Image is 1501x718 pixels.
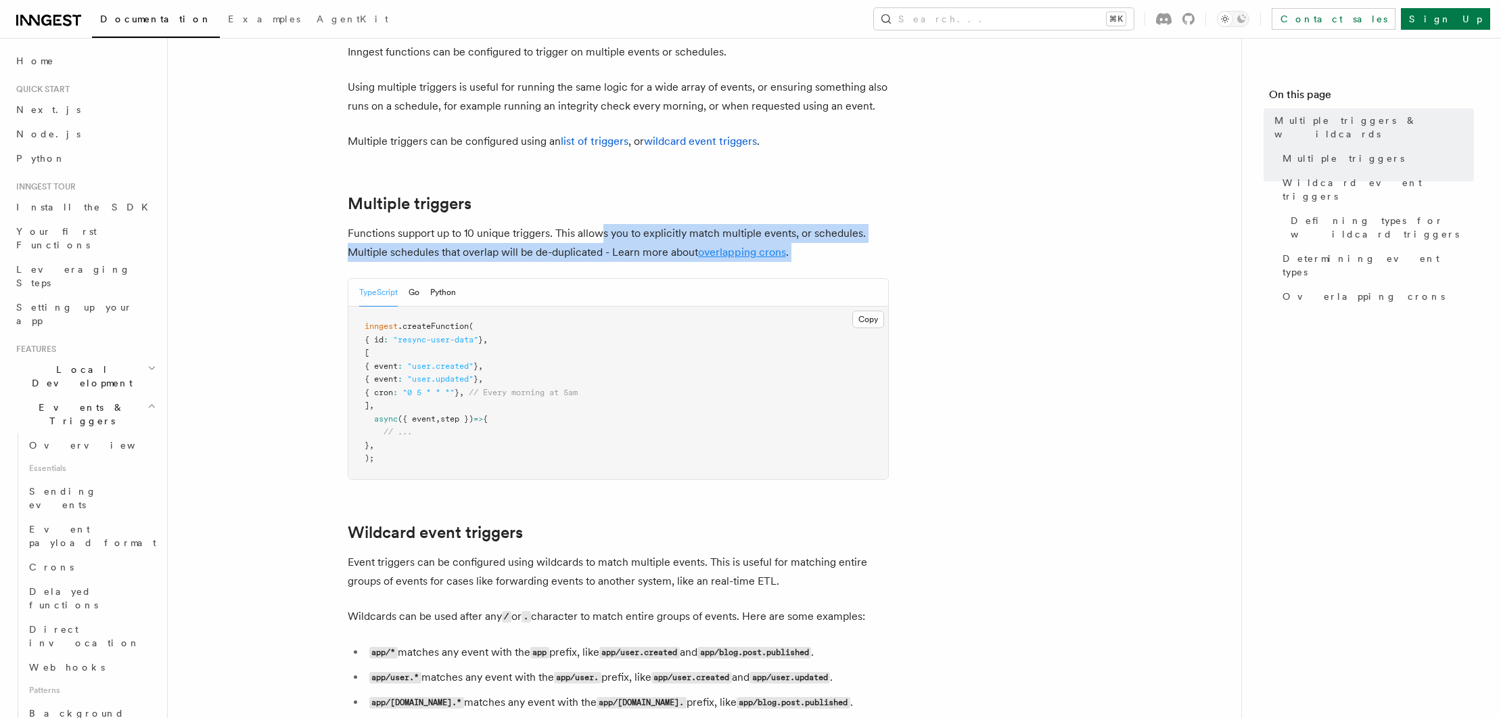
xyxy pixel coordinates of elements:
[348,523,523,542] a: Wildcard event triggers
[11,122,159,146] a: Node.js
[29,562,74,573] span: Crons
[24,479,159,517] a: Sending events
[852,311,884,328] button: Copy
[16,226,97,250] span: Your first Functions
[24,457,159,479] span: Essentials
[1277,246,1474,284] a: Determining event types
[749,672,830,683] code: app/user.updated
[459,388,464,397] span: ,
[16,129,80,139] span: Node.js
[348,553,889,591] p: Event triggers can be configured using wildcards to match multiple events. This is useful for mat...
[1272,8,1395,30] a: Contact sales
[365,453,374,463] span: );
[100,14,212,24] span: Documentation
[11,146,159,171] a: Python
[436,414,440,424] span: ,
[365,374,398,384] span: { event
[365,361,398,371] span: { event
[697,647,811,658] code: app/blog.post.published
[1277,146,1474,171] a: Multiple triggers
[348,78,889,116] p: Using multiple triggers is useful for running the same logic for a wide array of events, or ensur...
[430,279,456,307] button: Python
[11,97,159,122] a: Next.js
[16,302,133,326] span: Setting up your app
[1283,290,1445,303] span: Overlapping crons
[11,401,147,428] span: Events & Triggers
[11,219,159,257] a: Your first Functions
[11,181,76,192] span: Inngest tour
[369,697,464,709] code: app/[DOMAIN_NAME].*
[474,414,483,424] span: =>
[308,4,396,37] a: AgentKit
[369,647,398,658] code: app/*
[29,524,156,548] span: Event payload format
[440,414,474,424] span: step })
[1107,12,1126,26] kbd: ⌘K
[369,441,374,450] span: ,
[11,363,147,390] span: Local Development
[24,679,159,701] span: Patterns
[1277,171,1474,208] a: Wildcard event triggers
[24,617,159,655] a: Direct invocation
[29,662,105,673] span: Webhooks
[11,295,159,333] a: Setting up your app
[348,194,471,213] a: Multiple triggers
[16,104,80,115] span: Next.js
[398,414,436,424] span: ({ event
[561,135,628,148] a: list of triggers
[1277,284,1474,309] a: Overlapping crons
[597,697,687,709] code: app/[DOMAIN_NAME].
[384,335,388,344] span: :
[16,202,156,212] span: Install the SDK
[16,153,66,164] span: Python
[530,647,549,658] code: app
[1401,8,1490,30] a: Sign Up
[407,361,474,371] span: "user.created"
[1217,11,1249,27] button: Toggle dark mode
[29,486,97,510] span: Sending events
[369,401,374,410] span: ,
[369,672,421,683] code: app/user.*
[483,414,488,424] span: {
[478,374,483,384] span: ,
[16,54,54,68] span: Home
[474,374,478,384] span: }
[29,586,98,610] span: Delayed functions
[317,14,388,24] span: AgentKit
[365,335,384,344] span: { id
[1285,208,1474,246] a: Defining types for wildcard triggers
[1269,108,1474,146] a: Multiple triggers & wildcards
[365,388,393,397] span: { cron
[398,374,402,384] span: :
[348,224,889,262] p: Functions support up to 10 unique triggers. This allows you to explicitly match multiple events, ...
[24,433,159,457] a: Overview
[469,388,578,397] span: // Every morning at 5am
[478,361,483,371] span: ,
[1291,214,1474,241] span: Defining types for wildcard triggers
[874,8,1134,30] button: Search...⌘K
[1283,176,1474,203] span: Wildcard event triggers
[11,257,159,295] a: Leveraging Steps
[92,4,220,38] a: Documentation
[348,132,889,151] p: Multiple triggers can be configured using an , or .
[24,555,159,579] a: Crons
[1283,152,1404,165] span: Multiple triggers
[502,611,511,623] code: /
[393,388,398,397] span: :
[409,279,419,307] button: Go
[11,49,159,73] a: Home
[24,655,159,679] a: Webhooks
[348,43,889,62] p: Inngest functions can be configured to trigger on multiple events or schedules.
[474,361,478,371] span: }
[365,668,889,688] li: matches any event with the prefix, like and .
[24,517,159,555] a: Event payload format
[365,348,369,357] span: [
[455,388,459,397] span: }
[11,344,56,355] span: Features
[393,335,478,344] span: "resync-user-data"
[469,321,474,331] span: (
[24,579,159,617] a: Delayed functions
[398,321,469,331] span: .createFunction
[384,427,412,436] span: // ...
[1283,252,1474,279] span: Determining event types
